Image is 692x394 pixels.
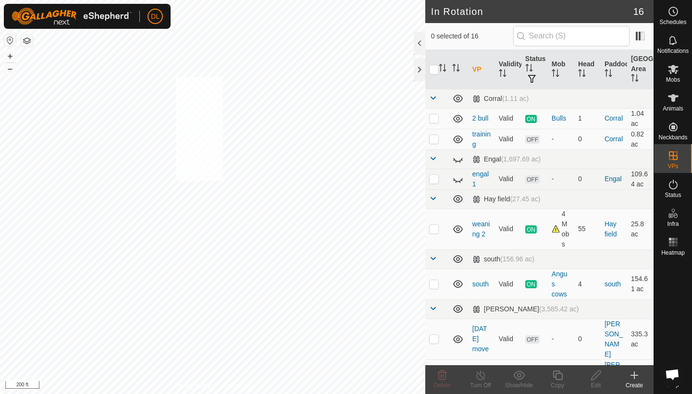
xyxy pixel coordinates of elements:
span: Delete [434,382,451,389]
div: Create [615,381,654,390]
span: OFF [525,175,540,184]
button: + [4,50,16,62]
th: Mob [548,50,574,89]
td: 4 [574,269,601,299]
span: Heatmap [661,250,685,256]
div: - [552,134,570,144]
td: 55 [574,209,601,249]
td: 0.82 ac [627,129,654,149]
div: - [552,174,570,184]
a: south [472,280,489,288]
span: Notifications [657,48,689,54]
span: Animals [663,106,683,111]
td: Valid [495,108,521,129]
div: 4 Mobs [552,209,570,249]
span: (156.96 ac) [500,255,534,263]
div: Turn Off [461,381,500,390]
a: Help [654,365,692,392]
span: 16 [633,4,644,19]
a: Corral [605,135,623,143]
input: Search (S) [513,26,630,46]
td: 0 [574,169,601,189]
td: 154.61 ac [627,269,654,299]
span: (1,697.69 ac) [501,155,541,163]
p-sorticon: Activate to sort [525,65,533,73]
th: VP [469,50,495,89]
div: [PERSON_NAME] [472,305,579,313]
th: Status [521,50,548,89]
div: Corral [472,95,529,103]
td: 1.04 ac [627,108,654,129]
a: weaning 2 [472,220,490,238]
span: Neckbands [658,135,687,140]
a: south [605,280,621,288]
span: Mobs [666,77,680,83]
span: (27.45 ac) [510,195,540,203]
p-sorticon: Activate to sort [439,65,446,73]
td: 1 [574,108,601,129]
a: training [472,130,491,148]
div: Copy [538,381,577,390]
a: Hay field [605,220,617,238]
span: VPs [667,163,678,169]
span: Help [667,382,679,388]
th: [GEOGRAPHIC_DATA] Area [627,50,654,89]
div: Engal [472,155,541,163]
td: 0 [574,129,601,149]
span: Infra [667,221,679,227]
div: Hay field [472,195,541,203]
td: 25.8 ac [627,209,654,249]
span: 0 selected of 16 [431,31,513,41]
a: engal 1 [472,170,489,188]
div: south [472,255,534,263]
div: Edit [577,381,615,390]
span: ON [525,280,537,288]
a: Contact Us [222,382,250,390]
img: Gallagher Logo [12,8,132,25]
span: OFF [525,335,540,344]
p-sorticon: Activate to sort [499,71,507,78]
span: Schedules [659,19,686,25]
span: OFF [525,135,540,144]
th: Head [574,50,601,89]
p-sorticon: Activate to sort [452,65,460,73]
a: [PERSON_NAME] [605,320,623,358]
span: DL [151,12,160,22]
p-sorticon: Activate to sort [605,71,612,78]
span: Status [665,192,681,198]
a: [DATE] move [472,325,489,353]
div: Angus cows [552,269,570,299]
span: ON [525,225,537,234]
p-sorticon: Activate to sort [578,71,586,78]
div: Show/Hide [500,381,538,390]
a: 2 bull [472,114,488,122]
a: Corral [605,114,623,122]
td: Valid [495,209,521,249]
th: Validity [495,50,521,89]
a: Privacy Policy [174,382,210,390]
p-sorticon: Activate to sort [631,75,639,83]
td: 109.64 ac [627,169,654,189]
td: Valid [495,269,521,299]
button: – [4,63,16,74]
h2: In Rotation [431,6,633,17]
a: Engal [605,175,622,183]
td: 335.3 ac [627,319,654,359]
a: Open chat [659,361,685,387]
td: Valid [495,129,521,149]
button: Reset Map [4,35,16,46]
span: ON [525,115,537,123]
span: (1.11 ac) [502,95,529,102]
td: Valid [495,169,521,189]
div: - [552,334,570,344]
td: 0 [574,319,601,359]
th: Paddock [601,50,627,89]
p-sorticon: Activate to sort [552,71,559,78]
span: (3,585.42 ac) [539,305,579,313]
button: Map Layers [21,35,33,47]
div: Bulls [552,113,570,123]
td: Valid [495,319,521,359]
